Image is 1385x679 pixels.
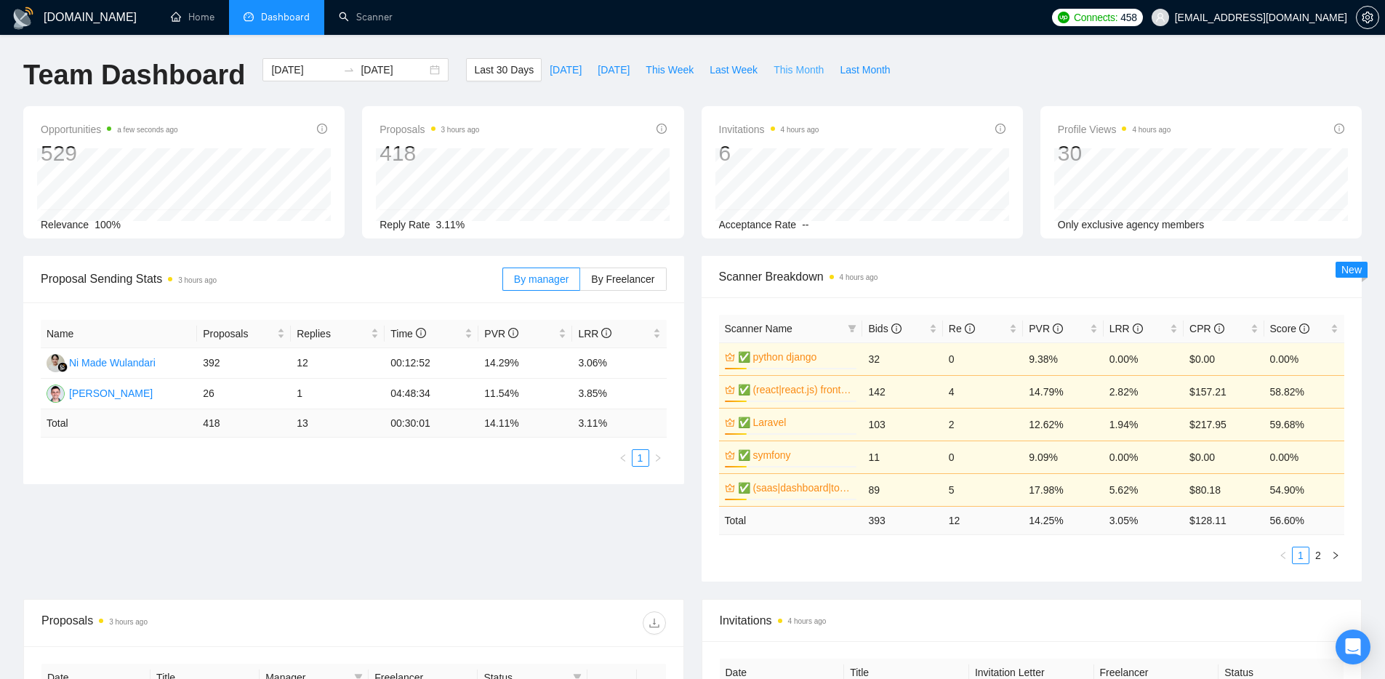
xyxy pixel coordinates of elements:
[1133,324,1143,334] span: info-circle
[339,11,393,23] a: searchScanner
[590,58,638,81] button: [DATE]
[840,273,878,281] time: 4 hours ago
[1331,551,1340,560] span: right
[1104,408,1184,441] td: 1.94%
[949,323,975,334] span: Re
[380,140,479,167] div: 418
[657,124,667,134] span: info-circle
[943,375,1023,408] td: 4
[832,58,898,81] button: Last Month
[1274,547,1292,564] button: left
[95,219,121,230] span: 100%
[436,219,465,230] span: 3.11%
[41,320,197,348] th: Name
[649,449,667,467] button: right
[1104,441,1184,473] td: 0.00%
[1334,124,1344,134] span: info-circle
[514,273,569,285] span: By manager
[862,408,942,441] td: 103
[1023,408,1103,441] td: 12.62%
[572,409,666,438] td: 3.11 %
[1336,630,1370,664] div: Open Intercom Messenger
[41,409,197,438] td: Total
[1189,323,1224,334] span: CPR
[1023,506,1103,534] td: 14.25 %
[385,409,478,438] td: 00:30:01
[1053,324,1063,334] span: info-circle
[862,342,942,375] td: 32
[572,348,666,379] td: 3.06%
[738,414,854,430] a: ✅ Laravel
[725,483,735,493] span: crown
[466,58,542,81] button: Last 30 Days
[710,62,758,78] span: Last Week
[380,121,479,138] span: Proposals
[619,454,627,462] span: left
[297,326,368,342] span: Replies
[361,62,427,78] input: End date
[478,409,572,438] td: 14.11 %
[862,375,942,408] td: 142
[1299,324,1309,334] span: info-circle
[1058,121,1171,138] span: Profile Views
[572,379,666,409] td: 3.85%
[646,62,694,78] span: This Week
[1293,547,1309,563] a: 1
[1327,547,1344,564] button: right
[1184,375,1264,408] td: $157.21
[1058,140,1171,167] div: 30
[343,64,355,76] span: swap-right
[390,328,425,339] span: Time
[47,354,65,372] img: NM
[845,318,859,339] span: filter
[47,385,65,403] img: EP
[203,326,274,342] span: Proposals
[542,58,590,81] button: [DATE]
[788,617,827,625] time: 4 hours ago
[1310,547,1326,563] a: 2
[1132,126,1171,134] time: 4 hours ago
[41,270,502,288] span: Proposal Sending Stats
[508,328,518,338] span: info-circle
[725,323,792,334] span: Scanner Name
[1327,547,1344,564] li: Next Page
[943,441,1023,473] td: 0
[719,121,819,138] span: Invitations
[197,348,291,379] td: 392
[719,140,819,167] div: 6
[1184,408,1264,441] td: $217.95
[719,219,797,230] span: Acceptance Rate
[848,324,856,333] span: filter
[598,62,630,78] span: [DATE]
[943,506,1023,534] td: 12
[291,348,385,379] td: 12
[1264,408,1344,441] td: 59.68%
[1264,473,1344,506] td: 54.90%
[943,408,1023,441] td: 2
[57,362,68,372] img: gigradar-bm.png
[719,506,863,534] td: Total
[197,379,291,409] td: 26
[69,355,156,371] div: Ni Made Wulandari
[702,58,766,81] button: Last Week
[719,268,1345,286] span: Scanner Breakdown
[725,450,735,460] span: crown
[720,611,1344,630] span: Invitations
[654,454,662,462] span: right
[1104,506,1184,534] td: 3.05 %
[261,11,310,23] span: Dashboard
[1356,6,1379,29] button: setting
[41,219,89,230] span: Relevance
[1184,473,1264,506] td: $80.18
[1184,441,1264,473] td: $0.00
[738,480,854,496] a: ✅ (saas|dashboard|tool|web app|platform) ai developer
[41,121,178,138] span: Opportunities
[474,62,534,78] span: Last 30 Days
[862,506,942,534] td: 393
[633,450,649,466] a: 1
[649,449,667,467] li: Next Page
[1309,547,1327,564] li: 2
[1356,12,1379,23] a: setting
[41,140,178,167] div: 529
[1270,323,1309,334] span: Score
